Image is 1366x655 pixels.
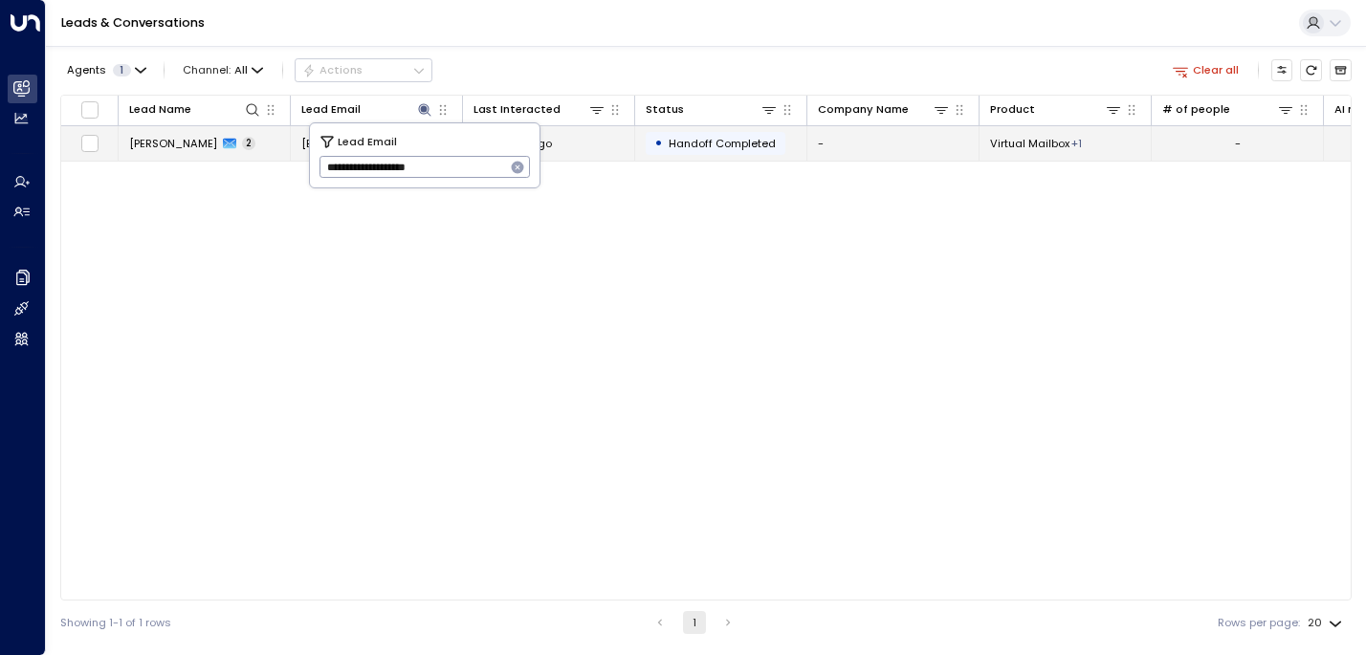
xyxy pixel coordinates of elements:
button: Clear all [1166,59,1245,80]
div: Product [990,100,1035,119]
div: - [1235,136,1241,151]
span: 2 [242,137,255,150]
div: Company Name [818,100,909,119]
button: Channel:All [177,59,270,80]
div: Product [990,100,1122,119]
span: Refresh [1300,59,1322,81]
label: Rows per page: [1218,615,1300,631]
div: Lead Email [301,100,433,119]
div: 20 [1308,611,1346,635]
div: Lead Email [301,100,361,119]
div: Actions [302,63,363,76]
div: Button group with a nested menu [295,58,432,81]
span: Virtual Mailbox [990,136,1069,151]
div: • [654,130,663,156]
div: # of people [1162,100,1294,119]
div: Lead Name [129,100,191,119]
div: Showing 1-1 of 1 rows [60,615,171,631]
span: Toggle select all [80,100,99,120]
button: Archived Leads [1330,59,1352,81]
span: Lead Email [338,133,397,150]
a: Leads & Conversations [61,14,205,31]
td: - [807,126,980,160]
div: Status [646,100,778,119]
nav: pagination navigation [648,611,740,634]
div: Status [646,100,684,119]
span: Toggle select row [80,134,99,153]
button: page 1 [683,611,706,634]
button: Customize [1271,59,1293,81]
button: Actions [295,58,432,81]
span: 1 [113,64,131,76]
span: Channel: [177,59,270,80]
div: # of people [1162,100,1230,119]
span: Julia Mosby [129,136,217,151]
div: Company Name [818,100,950,119]
span: Agents [67,65,106,76]
button: Agents1 [60,59,151,80]
span: All [234,64,248,76]
div: Lead Name [129,100,261,119]
div: Virtual Office [1071,136,1082,151]
span: Handoff Completed [669,136,776,151]
div: Last Interacted [474,100,561,119]
span: jmosby@watchtime.com [301,136,452,151]
div: Last Interacted [474,100,606,119]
